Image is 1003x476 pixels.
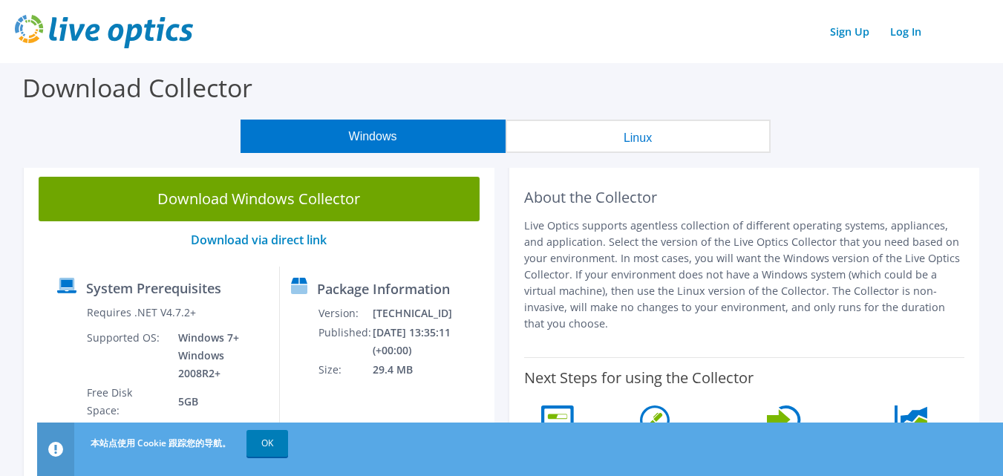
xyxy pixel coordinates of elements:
td: Supported OS: [86,328,167,383]
td: Size: [318,360,372,379]
a: Sign Up [823,21,877,42]
a: Log In [883,21,929,42]
td: Windows 7+ Windows 2008R2+ [167,328,268,383]
td: 5GB [167,383,268,420]
img: live_optics_svg.svg [15,15,193,48]
td: Free Disk Space: [86,383,167,420]
td: Version: [318,304,372,323]
td: [DATE] 13:35:11 (+00:00) [372,323,487,360]
button: Windows [241,120,506,153]
a: OK [246,430,288,457]
td: Published: [318,323,372,360]
a: Download via direct link [191,232,327,248]
label: Package Information [317,281,450,296]
td: 29.4 MB [372,360,487,379]
button: Linux [506,120,771,153]
td: 1GB [167,420,268,440]
h2: About the Collector [524,189,965,206]
td: Memory: [86,420,167,440]
a: Download Windows Collector [39,177,480,221]
label: Download Collector [22,71,252,105]
td: [TECHNICAL_ID] [372,304,487,323]
label: Requires .NET V4.7.2+ [87,305,196,320]
span: 本站点使用 Cookie 跟踪您的导航。 [91,437,231,449]
p: Live Optics supports agentless collection of different operating systems, appliances, and applica... [524,218,965,332]
label: System Prerequisites [86,281,221,296]
label: Next Steps for using the Collector [524,369,754,387]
